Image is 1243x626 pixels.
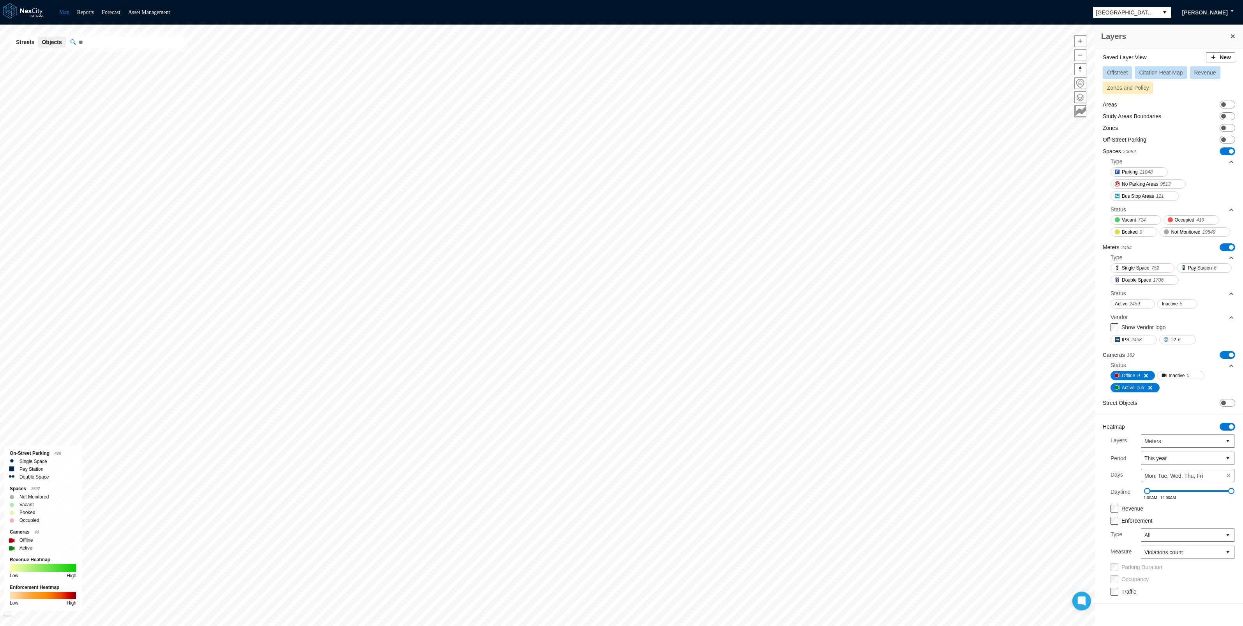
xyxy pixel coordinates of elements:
[67,599,76,607] div: High
[1074,91,1086,103] button: Layers management
[1137,372,1140,380] span: 9
[1111,192,1179,201] button: Bus Stop Areas121
[1111,359,1234,371] div: Status
[1162,300,1178,308] span: Inactive
[1144,548,1218,556] span: Violations count
[1111,206,1126,213] div: Status
[67,572,76,580] div: High
[1074,105,1086,117] button: Key metrics
[1157,299,1197,309] button: Inactive5
[1222,435,1234,447] button: select
[10,572,18,580] div: Low
[1103,101,1117,108] label: Areas
[1122,228,1138,236] span: Booked
[1107,85,1149,91] span: Zones and Policy
[1111,335,1157,344] button: IPS2458
[1111,486,1130,500] label: Daytime
[1151,264,1159,272] span: 752
[1144,472,1203,480] span: Mon, Tue, Wed, Thu, Fri
[1223,470,1234,481] span: clear
[1171,336,1176,344] span: T2
[1144,454,1218,462] span: This year
[1103,124,1118,132] label: Zones
[1111,252,1234,263] div: Type
[10,583,76,591] div: Enforcement Heatmap
[1188,264,1212,272] span: Pay Station
[1190,66,1220,79] button: Revenue
[128,9,170,15] a: Asset Management
[1144,531,1218,539] span: All
[1160,227,1231,237] button: Not Monitored19549
[1075,50,1086,61] span: Zoom out
[1111,289,1126,297] div: Status
[1074,77,1086,89] button: Home
[1107,69,1128,76] span: Offstreet
[1111,167,1168,177] button: Parking11048
[1144,488,1150,494] span: Drag
[1111,299,1155,309] button: Active2459
[1214,264,1217,272] span: 6
[16,38,34,46] span: Streets
[1111,215,1161,225] button: Vacant714
[1177,263,1232,273] button: Pay Station6
[1220,53,1231,61] span: New
[1196,216,1204,224] span: 419
[1180,300,1183,308] span: 5
[1122,336,1129,344] span: IPS
[102,9,120,15] a: Forecast
[1160,180,1171,188] span: 9513
[1122,264,1149,272] span: Single Space
[19,473,49,481] label: Double Space
[1122,192,1154,200] span: Bus Stop Areas
[1111,287,1234,299] div: Status
[1147,490,1231,492] div: 60 - 1440
[1075,64,1086,75] span: Reset bearing to north
[1075,35,1086,47] span: Zoom in
[1228,488,1234,494] span: Drag
[59,9,69,15] a: Map
[1164,215,1220,225] button: Occupied419
[1074,63,1086,75] button: Reset bearing to north
[10,599,18,607] div: Low
[1115,300,1128,308] span: Active
[19,501,34,509] label: Vacant
[1123,149,1136,154] span: 20682
[35,530,39,534] span: 49
[19,465,43,473] label: Pay Station
[1157,371,1204,380] button: Inactive0
[1074,35,1086,47] button: Zoom in
[1222,529,1234,541] button: select
[1159,335,1196,344] button: T26
[1103,66,1132,79] button: Offstreet
[1103,112,1161,120] label: Study Areas Boundaries
[1137,384,1144,392] span: 153
[10,556,76,564] div: Revenue Heatmap
[1144,437,1218,445] span: Meters
[1140,168,1153,176] span: 11048
[1103,351,1135,359] label: Cameras
[10,485,76,493] div: Spaces
[19,516,39,524] label: Occupied
[1122,168,1138,176] span: Parking
[10,592,76,599] img: enforcement
[1122,216,1136,224] span: Vacant
[1111,546,1132,559] label: Measure
[19,536,33,544] label: Offline
[1121,518,1152,524] label: Enforcement
[1121,589,1136,595] label: Traffic
[1103,147,1136,156] label: Spaces
[77,9,94,15] a: Reports
[1111,383,1160,392] button: Active153
[1178,336,1181,344] span: 6
[10,564,76,571] img: revenue
[19,544,32,552] label: Active
[1111,204,1234,215] div: Status
[31,487,40,491] span: 2507
[1074,49,1086,61] button: Zoom out
[1111,254,1122,261] div: Type
[1222,546,1234,559] button: select
[1202,228,1215,236] span: 19549
[1103,82,1153,94] button: Zones and Policy
[10,449,76,458] div: On-Street Parking
[1111,371,1155,380] button: Offline9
